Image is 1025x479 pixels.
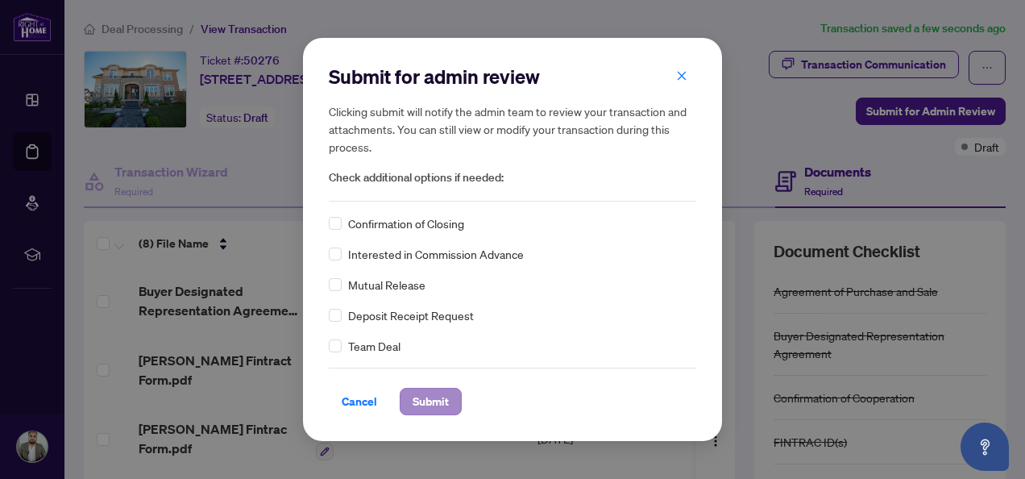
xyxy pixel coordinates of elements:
[329,388,390,415] button: Cancel
[348,215,464,232] span: Confirmation of Closing
[413,389,449,414] span: Submit
[329,102,696,156] h5: Clicking submit will notify the admin team to review your transaction and attachments. You can st...
[348,306,474,324] span: Deposit Receipt Request
[342,389,377,414] span: Cancel
[348,337,400,355] span: Team Deal
[348,276,425,294] span: Mutual Release
[676,70,687,81] span: close
[329,64,696,90] h2: Submit for admin review
[348,245,524,263] span: Interested in Commission Advance
[329,169,696,187] span: Check additional options if needed:
[961,423,1009,471] button: Open asap
[400,388,462,415] button: Submit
